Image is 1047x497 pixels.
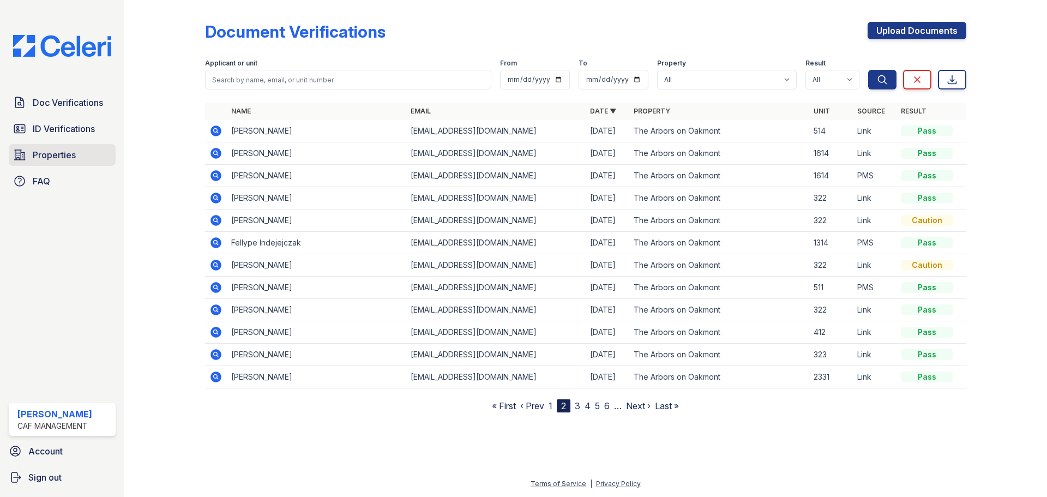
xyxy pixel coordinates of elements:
label: Property [657,59,686,68]
td: [PERSON_NAME] [227,344,406,366]
span: Doc Verifications [33,96,103,109]
td: [DATE] [586,254,629,277]
td: [DATE] [586,142,629,165]
td: [DATE] [586,187,629,209]
td: 323 [809,344,853,366]
td: [EMAIL_ADDRESS][DOMAIN_NAME] [406,366,586,388]
td: The Arbors on Oakmont [629,299,809,321]
td: The Arbors on Oakmont [629,165,809,187]
span: ID Verifications [33,122,95,135]
td: Link [853,321,896,344]
a: « First [492,400,516,411]
a: Next › [626,400,651,411]
td: The Arbors on Oakmont [629,232,809,254]
a: Unit [814,107,830,115]
a: Properties [9,144,116,166]
td: [DATE] [586,209,629,232]
td: 322 [809,209,853,232]
td: 1314 [809,232,853,254]
td: [EMAIL_ADDRESS][DOMAIN_NAME] [406,299,586,321]
a: 6 [604,400,610,411]
td: [EMAIL_ADDRESS][DOMAIN_NAME] [406,321,586,344]
img: CE_Logo_Blue-a8612792a0a2168367f1c8372b55b34899dd931a85d93a1a3d3e32e68fde9ad4.png [4,35,120,57]
td: 1614 [809,142,853,165]
td: [PERSON_NAME] [227,120,406,142]
td: [PERSON_NAME] [227,299,406,321]
a: Terms of Service [531,480,586,488]
td: [EMAIL_ADDRESS][DOMAIN_NAME] [406,232,586,254]
td: [DATE] [586,277,629,299]
div: Pass [901,148,953,159]
div: Caution [901,215,953,226]
td: The Arbors on Oakmont [629,344,809,366]
a: Doc Verifications [9,92,116,113]
td: [DATE] [586,120,629,142]
span: Properties [33,148,76,161]
a: 5 [595,400,600,411]
td: 1614 [809,165,853,187]
td: The Arbors on Oakmont [629,321,809,344]
label: Result [805,59,826,68]
span: FAQ [33,175,50,188]
td: [PERSON_NAME] [227,142,406,165]
div: Pass [901,349,953,360]
td: Link [853,366,896,388]
td: PMS [853,165,896,187]
a: Last » [655,400,679,411]
td: [PERSON_NAME] [227,321,406,344]
td: [DATE] [586,299,629,321]
div: Pass [901,193,953,203]
input: Search by name, email, or unit number [205,70,491,89]
a: Result [901,107,926,115]
td: Link [853,209,896,232]
div: Pass [901,282,953,293]
td: Link [853,120,896,142]
td: [EMAIL_ADDRESS][DOMAIN_NAME] [406,120,586,142]
td: 322 [809,187,853,209]
td: 514 [809,120,853,142]
td: [EMAIL_ADDRESS][DOMAIN_NAME] [406,165,586,187]
a: Source [857,107,885,115]
div: Document Verifications [205,22,386,41]
a: ‹ Prev [520,400,544,411]
a: Account [4,440,120,462]
td: [DATE] [586,232,629,254]
a: 1 [549,400,552,411]
div: 2 [557,399,570,412]
div: Caution [901,260,953,271]
td: PMS [853,232,896,254]
td: Link [853,254,896,277]
a: FAQ [9,170,116,192]
td: [DATE] [586,344,629,366]
td: The Arbors on Oakmont [629,209,809,232]
td: The Arbors on Oakmont [629,277,809,299]
td: Link [853,344,896,366]
td: [EMAIL_ADDRESS][DOMAIN_NAME] [406,344,586,366]
div: CAF Management [17,421,92,432]
div: | [590,480,592,488]
td: [PERSON_NAME] [227,366,406,388]
span: Account [28,445,63,458]
td: [EMAIL_ADDRESS][DOMAIN_NAME] [406,254,586,277]
label: To [579,59,587,68]
td: [PERSON_NAME] [227,277,406,299]
td: [EMAIL_ADDRESS][DOMAIN_NAME] [406,209,586,232]
div: Pass [901,170,953,181]
label: From [500,59,517,68]
a: Upload Documents [868,22,966,39]
div: Pass [901,237,953,248]
td: The Arbors on Oakmont [629,120,809,142]
td: [EMAIL_ADDRESS][DOMAIN_NAME] [406,142,586,165]
td: The Arbors on Oakmont [629,142,809,165]
td: 322 [809,254,853,277]
td: [PERSON_NAME] [227,187,406,209]
a: 4 [585,400,591,411]
td: The Arbors on Oakmont [629,254,809,277]
td: Link [853,299,896,321]
td: [DATE] [586,321,629,344]
a: Sign out [4,466,120,488]
label: Applicant or unit [205,59,257,68]
td: Link [853,142,896,165]
td: 511 [809,277,853,299]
